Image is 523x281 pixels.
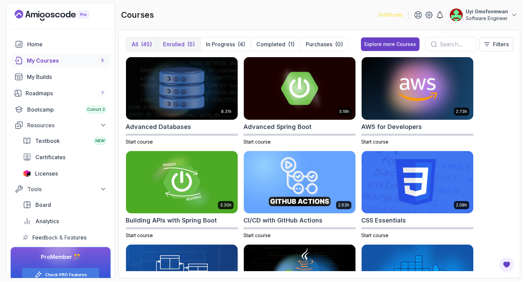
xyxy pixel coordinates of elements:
[11,70,111,84] a: builds
[221,109,232,114] p: 8.31h
[11,86,111,100] a: roadmaps
[19,150,111,164] a: certificates
[35,201,51,209] span: Board
[27,105,107,114] div: Bootcamp
[163,40,185,48] p: Enrolled
[15,10,105,21] a: Landing page
[251,37,300,51] button: Completed(1)
[101,90,104,96] span: 7
[126,232,153,238] span: Start course
[11,103,111,116] a: bootcamp
[19,198,111,212] a: board
[157,37,200,51] button: Enrolled(5)
[479,37,513,51] button: Filters
[288,40,295,48] div: (1)
[23,170,31,177] img: jetbrains icon
[19,231,111,244] a: feedback
[256,40,285,48] p: Completed
[220,202,232,208] p: 3.30h
[335,40,343,48] div: (0)
[87,107,105,112] span: Cohort 3
[339,109,349,114] p: 5.18h
[493,40,509,48] p: Filters
[243,232,271,238] span: Start course
[27,185,107,193] div: Tools
[27,73,107,81] div: My Builds
[11,119,111,131] button: Resources
[498,257,515,273] button: Open Feedback Button
[361,139,389,145] span: Start course
[187,40,195,48] div: (5)
[11,37,111,51] a: home
[35,137,60,145] span: Textbook
[206,40,235,48] p: In Progress
[19,167,111,180] a: licenses
[238,40,245,48] div: (4)
[361,216,406,225] h2: CSS Essentials
[361,232,389,238] span: Start course
[244,57,355,120] img: Advanced Spring Boot card
[126,37,157,51] button: All(45)
[19,134,111,148] a: textbook
[32,233,86,242] span: Feedback & Features
[362,57,473,120] img: AWS for Developers card
[243,139,271,145] span: Start course
[300,37,348,51] button: Purchases(0)
[466,8,508,15] p: Uyi Omofonmwan
[35,169,58,178] span: Licenses
[378,12,403,18] p: 1048 Points
[45,272,87,278] a: Check PRO Features
[466,15,508,22] p: Software Engineer
[121,10,154,20] h2: courses
[200,37,251,51] button: In Progress(4)
[364,41,416,48] div: Explore more Courses
[449,8,518,22] button: user profile imageUyi OmofonmwanSoftware Engineer
[126,122,191,132] h2: Advanced Databases
[126,216,217,225] h2: Building APIs with Spring Boot
[361,122,422,132] h2: AWS for Developers
[126,57,238,120] img: Advanced Databases card
[361,37,419,51] button: Explore more Courses
[243,122,312,132] h2: Advanced Spring Boot
[26,89,107,97] div: Roadmaps
[456,109,467,114] p: 2.73h
[35,217,59,225] span: Analytics
[306,40,332,48] p: Purchases
[27,121,107,129] div: Resources
[338,202,349,208] p: 2.63h
[244,151,355,214] img: CI/CD with GitHub Actions card
[440,40,471,48] input: Search...
[243,216,322,225] h2: CI/CD with GitHub Actions
[19,214,111,228] a: analytics
[450,9,463,21] img: user profile image
[95,138,105,144] span: NEW
[126,151,238,214] img: Building APIs with Spring Boot card
[27,40,107,48] div: Home
[11,54,111,67] a: courses
[27,56,107,65] div: My Courses
[131,40,138,48] p: All
[126,139,153,145] span: Start course
[141,40,152,48] div: (45)
[101,58,104,63] span: 5
[35,153,65,161] span: Certificates
[456,202,467,208] p: 2.08h
[11,183,111,195] button: Tools
[362,151,473,214] img: CSS Essentials card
